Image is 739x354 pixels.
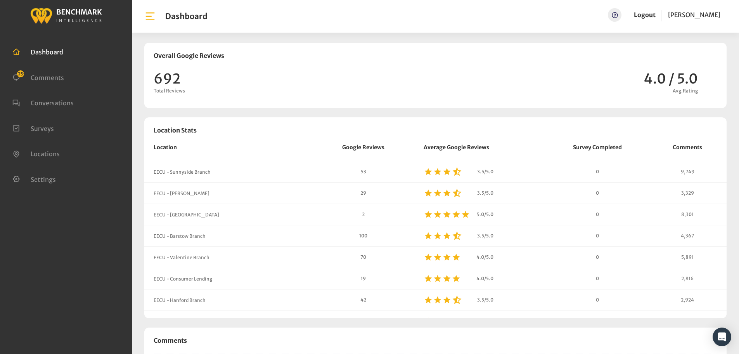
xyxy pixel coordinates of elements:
[424,317,433,326] img: star
[424,295,433,305] img: star
[322,275,405,282] p: 19
[658,190,717,197] div: 3,329
[433,188,442,198] img: star
[442,188,452,198] img: star
[17,70,24,77] span: 29
[452,274,461,283] img: star
[442,274,452,283] img: star
[556,254,639,261] div: 0
[556,211,639,218] div: 0
[322,168,405,175] p: 53
[433,253,442,262] img: star
[322,232,405,239] p: 100
[31,99,74,107] span: Conversations
[154,190,209,196] a: EECU - [PERSON_NAME]
[658,168,717,175] div: 9,749
[424,231,433,241] img: star
[658,254,717,261] div: 5,891
[472,190,493,199] span: 3.5/5.0
[442,210,452,219] img: star
[472,168,493,178] span: 3.5/5.0
[322,296,405,303] p: 42
[442,167,452,176] img: star
[12,175,56,183] a: Settings
[452,210,461,219] img: star
[556,296,639,303] div: 0
[154,87,185,94] span: Total Reviews
[322,318,405,325] p: 1
[649,143,727,161] th: Comments
[668,11,720,19] span: [PERSON_NAME]
[154,211,219,217] a: EECU - [GEOGRAPHIC_DATA]
[31,48,63,56] span: Dashboard
[556,232,639,239] div: 0
[658,275,717,282] div: 2,816
[144,10,156,22] img: bar
[424,210,433,219] img: star
[433,295,442,305] img: star
[442,295,452,305] img: star
[12,149,60,157] a: Locations
[144,117,727,143] h3: Location Stats
[424,253,433,262] img: star
[144,143,312,161] th: Location
[644,69,698,89] p: 4.0 / 5.0
[154,297,206,303] a: EECU - Hanford Branch
[452,188,462,198] img: star
[473,318,493,327] span: 1.0/5.0
[452,295,462,305] img: star
[322,254,405,261] p: 70
[312,143,414,161] th: Google Reviews
[414,143,546,161] th: Average Google Reviews
[461,210,470,219] img: star
[472,211,493,220] span: 5.0/5.0
[472,232,493,242] span: 3.5/5.0
[556,318,639,325] div: 0
[452,167,462,176] img: star
[12,73,64,81] a: Comments 29
[12,47,63,55] a: Dashboard
[556,168,639,175] div: 0
[31,73,64,81] span: Comments
[154,169,211,174] a: EECU - Sunnyside Branch
[556,275,639,282] div: 0
[644,87,698,94] span: Avg.rating
[424,167,433,176] img: star
[658,232,717,239] div: 4,367
[668,8,720,22] a: [PERSON_NAME]
[713,328,731,346] div: Open Intercom Messenger
[658,318,717,325] div: 4,149
[433,231,442,241] img: star
[658,296,717,303] div: 2,924
[472,296,493,306] span: 3.5/5.0
[424,274,433,283] img: star
[165,12,208,21] h1: Dashboard
[634,11,656,19] a: Logout
[433,274,442,283] img: star
[634,8,656,22] a: Logout
[442,253,452,262] img: star
[433,210,442,219] img: star
[154,69,185,89] p: 692
[472,275,493,284] span: 4.0/5.0
[322,190,405,197] p: 29
[31,175,56,183] span: Settings
[154,337,717,344] h3: Comments
[154,233,206,239] a: EECU - Barstow Branch
[547,143,649,161] th: Survey Completed
[556,190,639,197] div: 0
[154,254,209,260] a: EECU - Valentine Branch
[424,188,433,198] img: star
[433,167,442,176] img: star
[12,98,74,106] a: Conversations
[30,6,102,25] img: benchmark
[31,150,60,158] span: Locations
[154,276,212,281] a: EECU - Consumer Lending
[12,124,54,132] a: Surveys
[452,253,461,262] img: star
[154,52,717,59] h3: Overall Google Reviews
[452,231,462,241] img: star
[31,124,54,132] span: Surveys
[442,231,452,241] img: star
[322,211,405,218] p: 2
